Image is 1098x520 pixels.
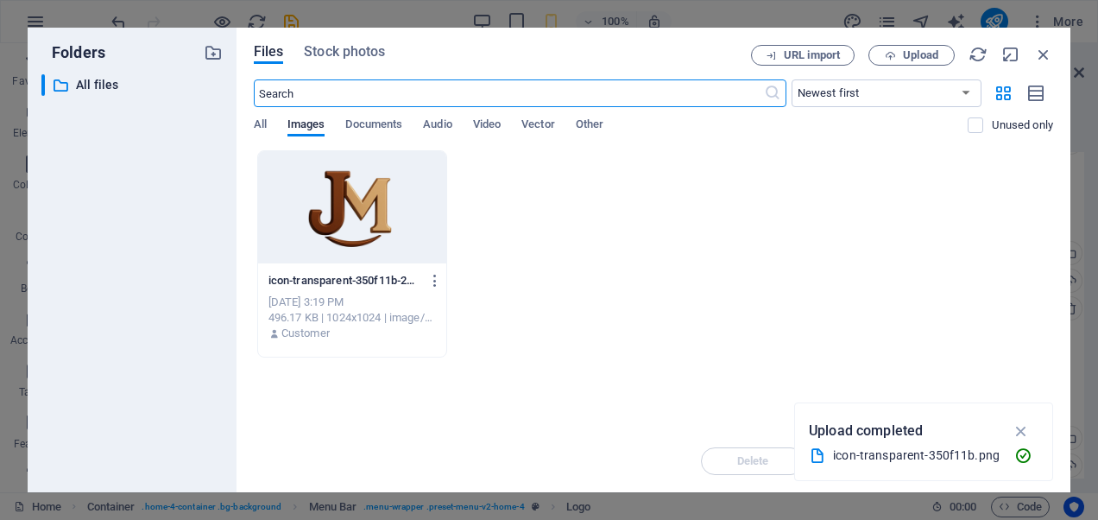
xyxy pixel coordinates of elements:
input: Search [254,79,764,107]
i: Minimize [1001,45,1020,64]
span: All [254,114,267,138]
span: Images [287,114,325,138]
span: Upload [903,50,938,60]
p: Upload completed [809,420,923,442]
i: Reload [969,45,988,64]
span: Files [254,41,284,62]
span: Audio [423,114,451,138]
div: ​ [41,74,45,96]
i: Close [1034,45,1053,64]
div: [DATE] 3:19 PM [268,295,437,310]
span: Video [473,114,501,138]
p: icon-transparent-350f11b-2B12cubZRV9FqgbIfBsbcQ.png [268,273,420,289]
button: URL import [751,45,855,66]
i: Create new folder [204,43,223,62]
p: Customer [281,326,330,341]
p: All files [76,75,191,95]
div: 496.17 KB | 1024x1024 | image/png [268,310,437,326]
span: Other [576,114,603,138]
span: Documents [345,114,402,138]
span: URL import [784,50,840,60]
span: Stock photos [304,41,385,62]
button: Upload [868,45,955,66]
p: Displays only files that are not in use on the website. Files added during this session can still... [992,117,1053,133]
p: Folders [41,41,105,64]
div: icon-transparent-350f11b.png [833,446,1000,466]
span: Vector [521,114,555,138]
